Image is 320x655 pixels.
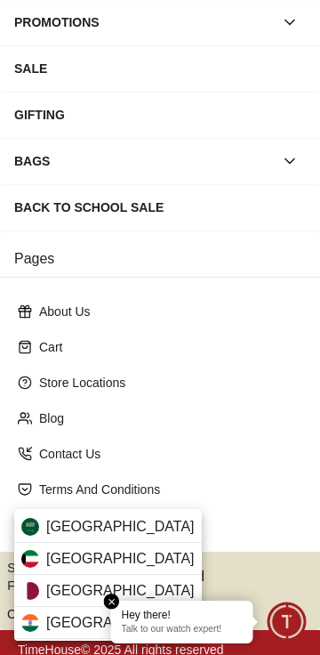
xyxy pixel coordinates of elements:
[21,582,39,600] img: Qatar
[268,602,307,642] div: Chat Widget
[46,516,195,538] span: [GEOGRAPHIC_DATA]
[21,518,39,536] img: Saudi Arabia
[46,580,195,602] span: [GEOGRAPHIC_DATA]
[104,594,120,610] em: Close tooltip
[21,614,39,632] img: India
[21,550,39,568] img: Kuwait
[46,548,195,570] span: [GEOGRAPHIC_DATA]
[122,608,243,622] div: Hey there!
[46,612,195,634] span: [GEOGRAPHIC_DATA]
[122,624,243,636] p: Talk to our watch expert!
